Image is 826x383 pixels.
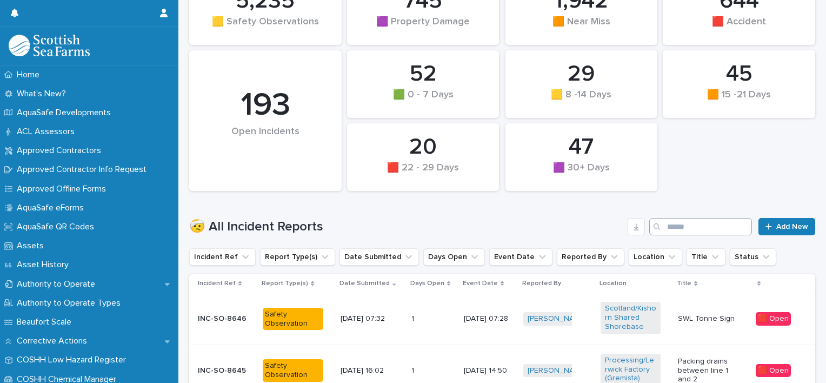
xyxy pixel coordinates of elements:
[12,164,155,175] p: Approved Contractor Info Request
[365,89,481,112] div: 🟩 0 - 7 Days
[758,218,815,235] a: Add New
[411,364,416,375] p: 1
[528,366,587,375] a: [PERSON_NAME]
[681,61,797,88] div: 45
[208,16,323,39] div: 🟨 Safety Observations
[9,35,90,56] img: bPIBxiqnSb2ggTQWdOVV
[629,248,682,266] button: Location
[524,162,640,185] div: 🟪 30+ Days
[365,162,481,185] div: 🟥 22 - 29 Days
[605,304,656,331] a: Scotland/Kishorn Shared Shorebase
[649,218,752,235] input: Search
[198,366,254,375] p: INC-SO-8645
[522,278,561,289] p: Reported By
[365,61,481,88] div: 52
[678,314,738,323] p: SWL Tonne Sign
[12,355,135,365] p: COSHH Low Hazard Register
[463,278,498,289] p: Event Date
[12,203,92,213] p: AquaSafe eForms
[189,293,815,345] tr: INC-SO-8646Safety Observation[DATE] 07:3211 [DATE] 07:28[PERSON_NAME] Scotland/Kishorn Shared Sho...
[605,356,656,383] a: Processing/Lerwick Factory (Gremista)
[12,222,103,232] p: AquaSafe QR Codes
[12,241,52,251] p: Assets
[12,70,48,80] p: Home
[12,89,75,99] p: What's New?
[410,278,444,289] p: Days Open
[524,61,640,88] div: 29
[411,312,416,323] p: 1
[262,278,308,289] p: Report Type(s)
[12,184,115,194] p: Approved Offline Forms
[12,298,129,308] p: Authority to Operate Types
[12,317,80,327] p: Beaufort Scale
[339,248,419,266] button: Date Submitted
[365,134,481,161] div: 20
[489,248,552,266] button: Event Date
[341,366,401,375] p: [DATE] 16:02
[524,134,640,161] div: 47
[208,126,323,160] div: Open Incidents
[12,336,96,346] p: Corrective Actions
[464,314,515,323] p: [DATE] 07:28
[12,260,77,270] p: Asset History
[339,278,390,289] p: Date Submitted
[198,278,236,289] p: Incident Ref
[12,108,119,118] p: AquaSafe Developments
[189,248,256,266] button: Incident Ref
[12,146,110,156] p: Approved Contractors
[687,248,725,266] button: Title
[423,248,485,266] button: Days Open
[365,16,481,39] div: 🟪 Property Damage
[12,127,83,137] p: ACL Assessors
[260,248,335,266] button: Report Type(s)
[681,89,797,112] div: 🟧 15 -21 Days
[341,314,401,323] p: [DATE] 07:32
[730,248,776,266] button: Status
[756,312,791,326] div: 🟥 Open
[263,359,323,382] div: Safety Observation
[681,16,797,39] div: 🟥 Accident
[756,364,791,378] div: 🟥 Open
[557,248,624,266] button: Reported By
[189,219,623,235] h1: 🤕 All Incident Reports
[12,279,104,289] p: Authority to Operate
[677,278,691,289] p: Title
[464,366,515,375] p: [DATE] 14:50
[599,278,627,289] p: Location
[208,86,323,125] div: 193
[198,314,254,323] p: INC-SO-8646
[528,314,587,323] a: [PERSON_NAME]
[524,89,640,112] div: 🟨 8 -14 Days
[524,16,640,39] div: 🟧 Near Miss
[776,223,808,230] span: Add New
[263,308,323,331] div: Safety Observation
